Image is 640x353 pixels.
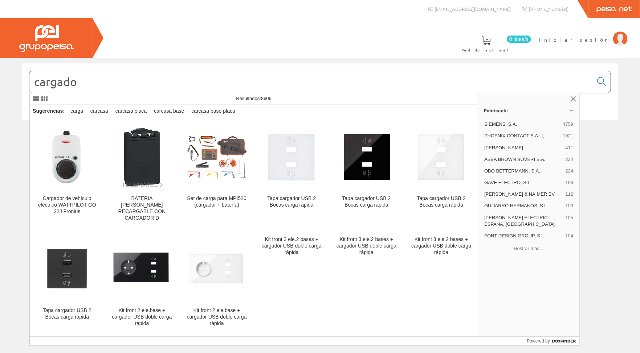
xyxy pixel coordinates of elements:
[462,46,511,54] span: Pedido actual
[30,231,104,335] a: Tapa cargador USB 2 Bocas carga rápida Tapa cargador USB 2 Bocas carga rápida
[180,119,254,230] a: Set de carga para MPI520 (cargador + batería) Set de carga para MPI520 (cargador + batería)
[566,179,574,186] span: 196
[236,96,272,101] span: Resultados:
[260,236,323,256] div: Kit front 3 ele.2 bases + cargador USB doble carga rápida
[435,6,511,12] span: [EMAIL_ADDRESS][DOMAIN_NAME]
[260,195,323,208] div: Tapa cargador USB 2 Bocas carga rápida
[527,337,580,345] a: Powered by
[481,242,576,254] button: Mostrar más…
[566,145,574,151] span: 411
[110,307,173,327] div: Kit front 2 ele.base + cargador USB doble carga rápida
[410,126,473,188] img: Tapa cargador USB 2 Bocas carga rápida
[484,121,560,128] span: SIEMENS, S.A.
[484,203,562,209] span: GUIJARRO HERMANOS, S.L.
[563,121,573,128] span: 4759
[87,105,111,118] div: carcasa
[29,71,593,93] input: Buscar...
[260,126,323,188] img: Tapa cargador USB 2 Bocas carga rápida
[404,119,478,230] a: Tapa cargador USB 2 Bocas carga rápida Tapa cargador USB 2 Bocas carga rápida
[329,231,404,335] a: Kit front 3 ele.2 bases + cargador USB doble carga rápida
[566,203,574,209] span: 109
[329,119,404,230] a: Tapa cargador USB 2 Bocas carga rápida Tapa cargador USB 2 Bocas carga rápida
[68,105,86,118] div: carga
[30,106,66,116] div: Sugerencias:
[410,236,473,256] div: Kit front 3 ele.2 bases + cargador USB doble carga rápida
[186,132,248,182] img: Set de carga para MPI520 (cargador + batería)
[105,231,179,335] a: Kit front 2 ele.base + cargador USB doble carga rápida Kit front 2 ele.base + cargador USB doble ...
[254,231,329,335] a: Kit front 3 ele.2 bases + cargador USB doble carga rápida
[105,119,179,230] a: BATERIA Li-Ion RECARGABLE CON CARGADOR D BATERIA [PERSON_NAME] RECARGABLE CON CARGADOR D
[484,156,562,163] span: ASEA BROWN BOVERI S.A.
[529,6,568,12] span: [PHONE_NUMBER]
[261,96,272,101] span: 8606
[110,250,173,287] img: Kit front 2 ele.base + cargador USB doble carga rápida
[335,236,398,256] div: Kit front 3 ele.2 bases + cargador USB doble carga rápida
[19,25,74,52] img: Grupo Peisa
[539,30,628,37] a: Iniciar sesión
[36,237,98,300] img: Tapa cargador USB 2 Bocas carga rápida
[335,195,398,208] div: Tapa cargador USB 2 Bocas carga rápida
[566,168,574,174] span: 224
[563,133,573,139] span: 1021
[37,124,97,190] img: Cargador de vehículo eléctrico WATTPILOT GO 22J Fronius
[484,233,562,239] span: FONT DESIGN GROUP, S.L.
[30,119,104,230] a: Cargador de vehículo eléctrico WATTPILOT GO 22J Fronius Cargador de vehículo eléctrico WATTPILOT ...
[186,195,248,208] div: Set de carga para MPI520 (cargador + batería)
[113,105,150,118] div: carcasa placa
[254,119,329,230] a: Tapa cargador USB 2 Bocas carga rápida Tapa cargador USB 2 Bocas carga rápida
[484,191,562,198] span: [PERSON_NAME] & NAIMER BV
[566,156,574,163] span: 234
[484,168,562,174] span: OBO BETTERMANN, S.A.
[36,307,98,320] div: Tapa cargador USB 2 Bocas carga rápida
[410,195,473,208] div: Tapa cargador USB 2 Bocas carga rápida
[484,215,562,228] span: [PERSON_NAME] ELECTRIC ESPAÑA, [GEOGRAPHIC_DATA]
[484,133,560,139] span: PHOENIX CONTACT S.A.U,
[527,338,550,344] span: Powered by
[110,195,173,221] div: BATERIA [PERSON_NAME] RECARGABLE CON CARGADOR D
[186,253,248,285] img: Kit front 2 ele.base + cargador USB doble carga rápida
[478,105,579,116] a: Fabricante
[539,36,610,43] span: Iniciar sesión
[180,231,254,335] a: Kit front 2 ele.base + cargador USB doble carga rápida Kit front 2 ele.base + cargador USB doble ...
[566,215,574,228] span: 105
[484,179,562,186] span: GAVE ELECTRO, S.L.
[36,195,98,215] div: Cargador de vehículo eléctrico WATTPILOT GO 22J Fronius
[335,126,398,188] img: Tapa cargador USB 2 Bocas carga rápida
[404,231,478,335] a: Kit front 3 ele.2 bases + cargador USB doble carga rápida
[151,105,187,118] div: carcasa base
[507,36,531,43] span: 0 línea/s
[110,126,173,188] img: BATERIA Li-Ion RECARGABLE CON CARGADOR D
[566,233,574,239] span: 104
[566,191,574,198] span: 112
[186,307,248,327] div: Kit front 2 ele.base + cargador USB doble carga rápida
[22,129,618,136] div: © Grupo Peisa
[484,145,562,151] span: [PERSON_NAME]
[188,105,238,118] div: carcasa base placa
